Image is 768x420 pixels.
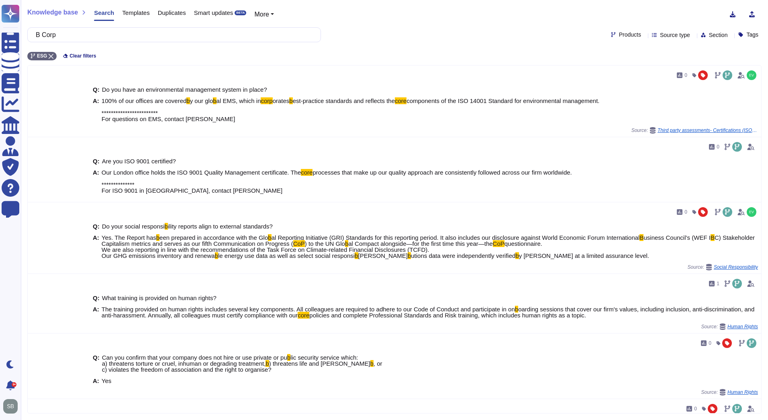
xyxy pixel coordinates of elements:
[102,223,165,230] span: Do your social responsi
[515,252,519,259] mark: b
[102,234,755,247] span: C) Stakeholder Capitalism metrics and serves as our fifth Communication on Progress (
[102,360,382,373] span: , or c) violates the freedom of association and the right to organise?
[69,54,96,58] span: Clear filters
[711,234,715,241] mark: B
[273,97,290,104] span: orates
[186,97,190,104] mark: b
[747,207,756,217] img: user
[93,86,100,93] b: Q:
[688,264,758,270] span: Source:
[345,240,348,247] mark: b
[93,378,99,384] b: A:
[102,240,542,259] span: questionnaire. We are also reporting in line with the recommendations of the Task Force on Climat...
[2,397,23,415] button: user
[408,252,411,259] mark: b
[660,32,690,38] span: Source type
[266,360,269,367] mark: b
[93,169,99,194] b: A:
[727,390,758,395] span: Human Rights
[309,312,586,319] span: policies and complete Professional Standards and Risk training, which includes human rights as a ...
[102,306,754,319] span: oarding sessions that cover our firm's values, including inclusion, anti-discrimination, and anti...
[218,252,355,259] span: le energy use data as well as select social responsi
[93,98,99,122] b: A:
[727,324,758,329] span: Human Rights
[519,252,649,259] span: y [PERSON_NAME] at a limited assurance level.
[694,406,697,411] span: 0
[746,32,758,37] span: Tags
[395,97,406,104] mark: core
[156,234,159,241] mark: b
[293,97,395,104] span: est-practice standards and reflects the
[102,306,515,313] span: The training provided on human rights includes several key components. All colleagues are require...
[254,10,274,19] button: More
[305,240,345,247] span: ) to the UN Glo
[194,10,233,16] span: Smart updates
[102,86,267,93] span: Do you have an environmental management system in place?
[714,265,758,270] span: Social Responsibility
[102,354,358,367] span: lic security service which: a) threatens torture or cruel, inhuman or degrading treatment,
[93,223,100,229] b: Q:
[493,240,505,247] mark: CoP
[102,97,187,104] span: 100% of our offices are covered
[32,28,313,42] input: Search a question or template...
[709,341,711,346] span: 0
[102,234,156,241] span: Yes. The Report has
[298,312,309,319] mark: core
[358,252,408,259] span: [PERSON_NAME]
[102,354,287,361] span: Can you confirm that your company does not hire or use private or pu
[235,10,246,15] div: BETA
[254,11,269,18] span: More
[215,252,218,259] mark: b
[701,389,758,395] span: Source:
[94,10,114,16] span: Search
[717,281,719,286] span: 1
[102,158,176,165] span: Are you ISO 9001 certified?
[301,169,313,176] mark: core
[639,234,643,241] mark: B
[102,377,111,384] span: Yes
[515,306,518,313] mark: b
[355,252,358,259] mark: b
[658,128,758,133] span: Third party assessments- Certifications (ISO 14001-Ecovadis- CPD), EMS (Policies, Procedures & St...
[631,127,758,134] span: Source:
[102,169,572,194] span: processes that make up our quality approach are consistently followed across our firm worldwide. ...
[168,223,273,230] span: ility reports align to external standards?
[165,223,168,230] mark: b
[289,97,292,104] mark: b
[190,97,213,104] span: y our glo
[12,382,16,387] div: 9+
[93,295,100,301] b: Q:
[348,240,492,247] span: al Compact alongside—for the first time this year—the
[159,234,268,241] span: een prepared in accordance with the Glo
[701,323,758,330] span: Source:
[272,234,640,241] span: al Reporting Initiative (GRI) Standards for this reporting period. It also includes our disclosur...
[684,73,687,78] span: 0
[268,234,271,241] mark: b
[93,158,100,164] b: Q:
[102,169,301,176] span: Our London office holds the ISO 9001 Quality Management certificate. The
[93,354,100,373] b: Q:
[217,97,261,104] span: al EMS, which in
[122,10,149,16] span: Templates
[93,235,99,259] b: A:
[269,360,370,367] span: ) threatens life and [PERSON_NAME]
[643,234,710,241] span: usiness Council’s (WEF I
[27,9,78,16] span: Knowledge base
[747,70,756,80] img: user
[261,97,272,104] mark: corp
[619,32,641,37] span: Products
[411,252,515,259] span: utions data were independently verified
[93,306,99,318] b: A:
[684,210,687,214] span: 0
[102,294,217,301] span: What training is provided on human rights?
[158,10,186,16] span: Duplicates
[3,399,18,414] img: user
[287,354,290,361] mark: b
[213,97,216,104] mark: b
[709,32,728,38] span: Section
[370,360,374,367] mark: b
[293,240,305,247] mark: CoP
[37,54,47,58] span: ESG
[717,144,719,149] span: 0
